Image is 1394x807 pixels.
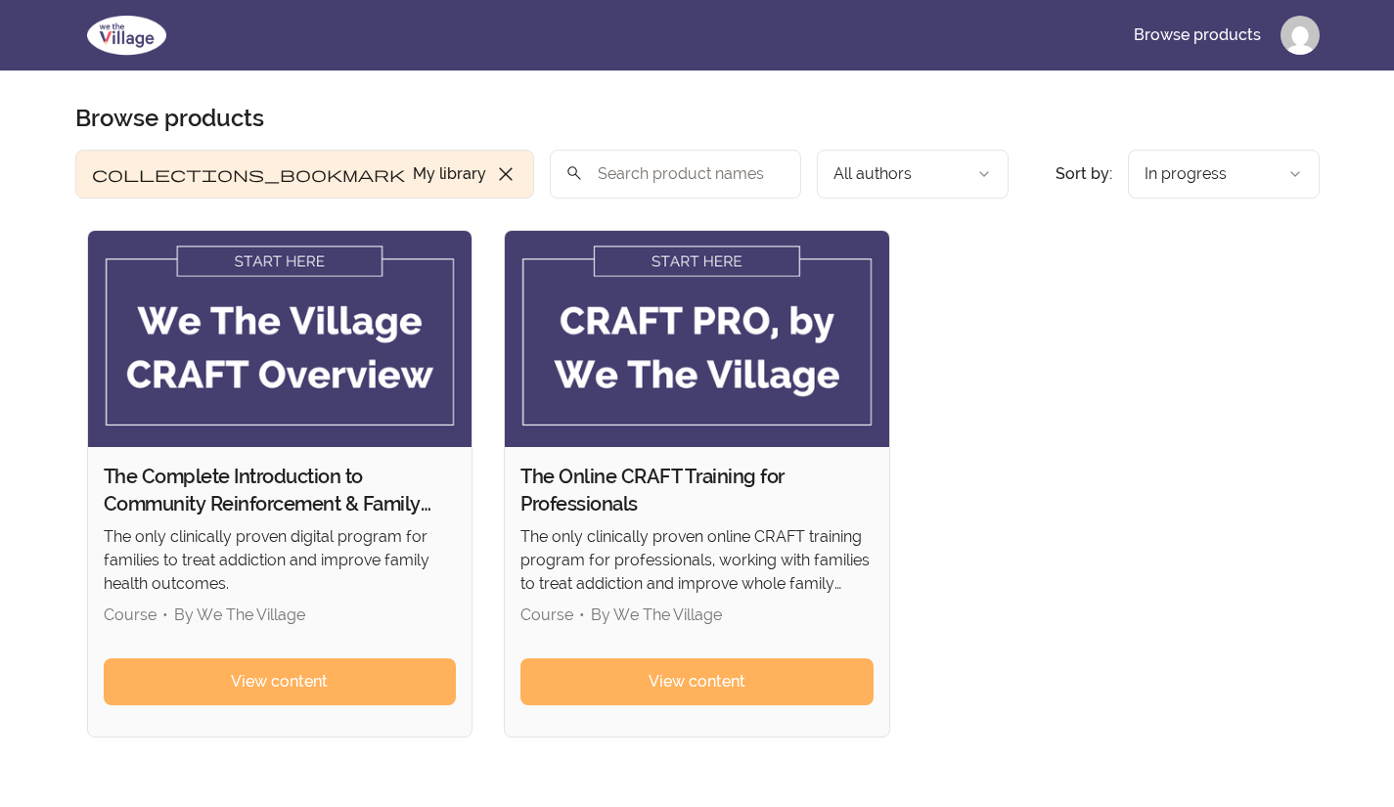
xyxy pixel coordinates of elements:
[520,605,573,624] span: Course
[231,670,328,694] span: View content
[520,463,874,517] h2: The Online CRAFT Training for Professionals
[174,605,305,624] span: By We The Village
[520,658,874,705] a: View content
[104,658,457,705] a: View content
[88,231,472,447] img: Product image for The Complete Introduction to Community Reinforcement & Family Training
[1056,164,1112,183] span: Sort by:
[104,605,157,624] span: Course
[1118,12,1277,59] a: Browse products
[817,150,1009,199] button: Filter by author
[1118,12,1320,59] nav: Main
[505,231,889,447] img: Product image for The Online CRAFT Training for Professionals
[104,463,457,517] h2: The Complete Introduction to Community Reinforcement & Family Training
[565,159,583,187] span: search
[649,670,745,694] span: View content
[1128,150,1320,199] button: Product sort options
[520,525,874,596] p: The only clinically proven online CRAFT training program for professionals, working with families...
[579,605,585,624] span: •
[550,150,801,199] input: Search product names
[591,605,722,624] span: By We The Village
[1281,16,1320,55] img: Profile image for Test Account
[162,605,168,624] span: •
[92,162,405,186] span: collections_bookmark
[75,12,178,59] img: We The Village logo
[494,162,517,186] span: close
[75,103,264,134] h1: Browse products
[75,150,534,199] button: Filter by My library
[104,525,457,596] p: The only clinically proven digital program for families to treat addiction and improve family hea...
